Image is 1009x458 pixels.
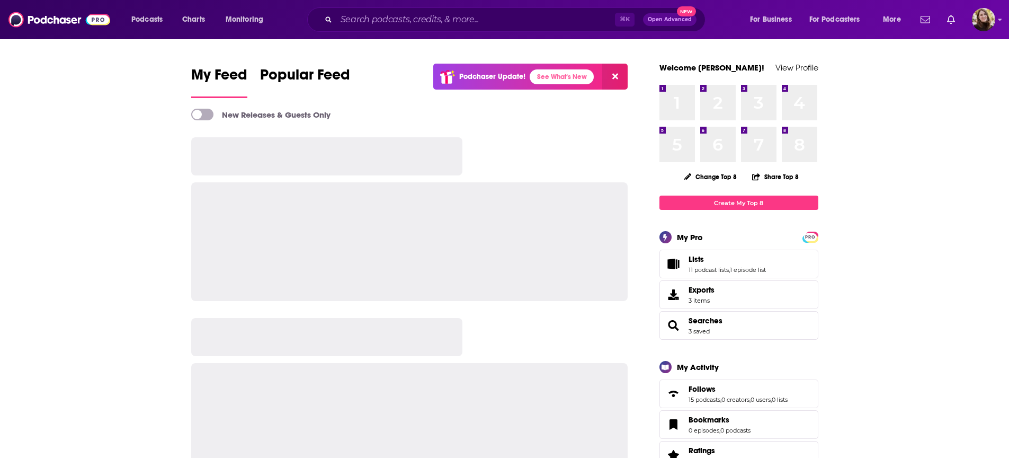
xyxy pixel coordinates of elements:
a: Ratings [689,446,742,455]
input: Search podcasts, credits, & more... [336,11,615,28]
a: 0 episodes [689,427,719,434]
span: ⌘ K [615,13,635,27]
a: 0 podcasts [720,427,751,434]
button: open menu [124,11,176,28]
a: Show notifications dropdown [916,11,934,29]
span: Monitoring [226,12,263,27]
img: User Profile [972,8,995,31]
span: New [677,6,696,16]
span: , [729,266,730,274]
span: 3 items [689,297,715,304]
a: Lists [663,257,684,271]
span: Exports [689,285,715,295]
a: Welcome [PERSON_NAME]! [659,63,764,73]
button: Share Top 8 [752,166,799,187]
span: Lists [689,254,704,264]
a: Bookmarks [663,417,684,432]
a: 0 users [751,396,771,403]
span: My Feed [191,66,247,90]
span: Logged in as katiefuchs [972,8,995,31]
a: Follows [663,386,684,401]
a: New Releases & Guests Only [191,109,331,120]
a: 3 saved [689,328,710,335]
span: Searches [659,311,818,340]
a: Exports [659,280,818,309]
a: My Feed [191,66,247,98]
a: Show notifications dropdown [943,11,959,29]
span: For Podcasters [809,12,860,27]
a: 1 episode list [730,266,766,274]
span: Popular Feed [260,66,350,90]
img: Podchaser - Follow, Share and Rate Podcasts [8,10,110,30]
span: Podcasts [131,12,163,27]
a: Searches [663,318,684,333]
span: For Business [750,12,792,27]
a: PRO [804,233,817,241]
button: Open AdvancedNew [643,13,697,26]
span: , [720,396,721,403]
a: Bookmarks [689,415,751,425]
a: Popular Feed [260,66,350,98]
div: My Activity [677,362,719,372]
a: Lists [689,254,766,264]
a: 15 podcasts [689,396,720,403]
span: Lists [659,250,818,278]
a: Charts [175,11,211,28]
span: , [719,427,720,434]
a: 11 podcast lists [689,266,729,274]
a: Create My Top 8 [659,196,818,210]
button: Show profile menu [972,8,995,31]
a: Searches [689,316,722,325]
span: , [749,396,751,403]
span: More [883,12,901,27]
span: Exports [663,287,684,302]
span: , [771,396,772,403]
button: open menu [876,11,914,28]
button: open menu [218,11,277,28]
span: Bookmarks [659,410,818,439]
a: Follows [689,384,788,394]
span: Follows [659,380,818,408]
div: Search podcasts, credits, & more... [317,7,716,32]
div: My Pro [677,232,703,242]
a: 0 lists [772,396,788,403]
button: open menu [743,11,805,28]
button: Change Top 8 [678,170,744,183]
span: Ratings [689,446,715,455]
span: Charts [182,12,205,27]
p: Podchaser Update! [459,72,525,81]
span: Bookmarks [689,415,729,425]
span: Follows [689,384,716,394]
a: See What's New [530,69,594,84]
span: Open Advanced [648,17,692,22]
button: open menu [802,11,876,28]
a: View Profile [775,63,818,73]
a: 0 creators [721,396,749,403]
